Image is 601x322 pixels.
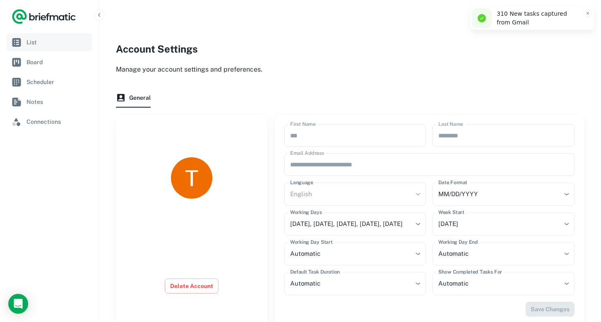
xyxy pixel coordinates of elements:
span: Connections [26,117,89,126]
div: Open Intercom Messenger [8,294,28,314]
a: Board [7,53,92,71]
label: Working Day Start [290,238,332,246]
div: [DATE], [DATE], [DATE], [DATE], [DATE] [284,212,426,235]
label: Working Day End [438,238,478,246]
h2: Account Settings [116,41,584,56]
label: Show Completed Tasks For [438,268,502,276]
button: Delete Account [165,279,219,293]
a: Scheduler [7,73,92,91]
div: [DATE] [433,212,575,235]
div: Automatic [284,272,426,295]
a: Connections [7,113,92,131]
label: First Name [290,120,316,128]
label: Default Task Duration [290,268,340,276]
span: Scheduler [26,77,89,87]
div: English [284,183,426,206]
span: Notes [26,97,89,106]
label: Language [290,179,313,186]
div: 310 New tasks captured from Gmail [497,10,578,27]
div: Automatic [284,242,426,265]
p: Manage your account settings and preferences. [116,65,584,74]
button: General [116,88,151,108]
label: Week Start [438,209,464,216]
a: List [7,33,92,51]
div: MM/DD/YYYY [433,183,575,206]
span: Board [26,58,89,67]
div: Automatic [433,242,575,265]
img: The Literary [171,157,212,199]
label: Working Days [290,209,322,216]
label: Date Format [438,179,467,186]
a: Notes [7,93,92,111]
span: List [26,38,89,47]
a: Logo [12,8,76,25]
button: Close toast [584,9,592,17]
label: Email Address [290,149,324,157]
label: Last Name [438,120,463,128]
div: Automatic [433,272,575,295]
